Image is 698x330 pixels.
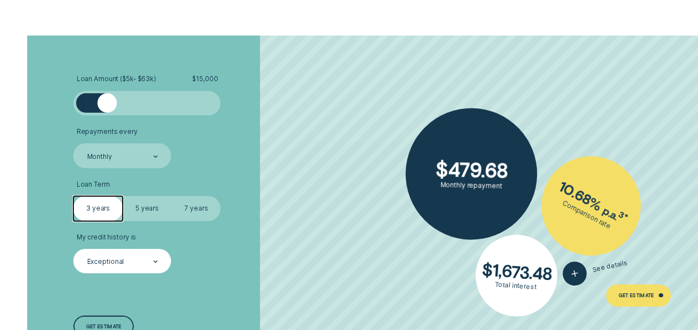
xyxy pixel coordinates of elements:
[591,259,628,274] span: See details
[560,251,630,288] button: See details
[77,181,110,189] span: Loan Term
[123,196,172,221] label: 5 years
[73,196,122,221] label: 3 years
[192,75,218,83] span: $ 15,000
[77,128,138,136] span: Repayments every
[77,233,137,242] span: My credit history is
[606,284,671,307] a: Get Estimate
[87,152,112,161] div: Monthly
[172,196,220,221] label: 7 years
[87,258,124,266] div: Exceptional
[77,75,156,83] span: Loan Amount ( $5k - $63k )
